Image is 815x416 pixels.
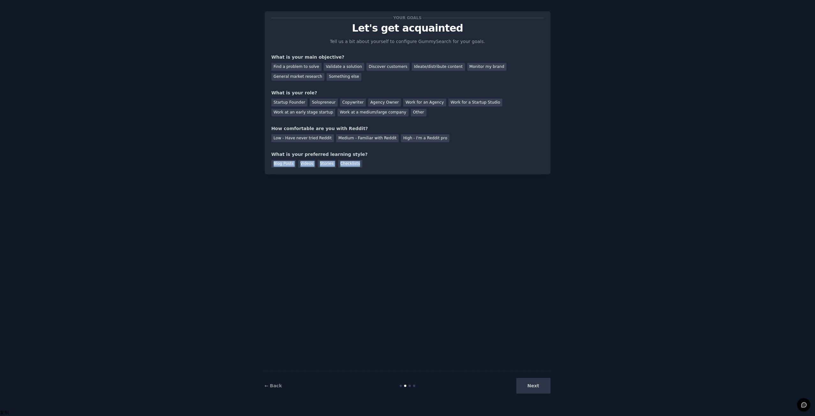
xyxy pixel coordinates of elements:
div: Agency Owner [368,99,401,106]
div: What is your preferred learning style? [271,151,544,158]
div: Discover customers [367,63,410,71]
div: Work at a medium/large company [337,109,408,117]
a: ← Back [265,383,282,388]
span: Your goals [392,15,423,21]
div: Monitor my brand [467,63,507,71]
div: Startup Founder [271,99,307,106]
div: Copywriter [340,99,366,106]
div: Checklists [338,160,362,168]
div: Validate a solution [324,63,364,71]
div: Work for an Agency [403,99,446,106]
div: Other [411,109,426,117]
div: Work for a Startup Studio [448,99,502,106]
div: General market research [271,73,325,81]
p: Tell us a bit about yourself to configure GummySearch for your goals. [327,38,488,45]
div: Videos [298,160,316,168]
div: Solopreneur [310,99,338,106]
div: Something else [327,73,361,81]
div: What is your main objective? [271,54,544,61]
div: Blog Posts [271,160,296,168]
div: What is your role? [271,90,544,96]
div: Ideate/distribute content [412,63,465,71]
div: Low - Have never tried Reddit [271,134,334,142]
div: Stories [318,160,336,168]
div: High - I'm a Reddit pro [401,134,449,142]
div: Work at an early stage startup [271,109,336,117]
div: How comfortable are you with Reddit? [271,125,544,132]
div: Medium - Familiar with Reddit [336,134,399,142]
div: Find a problem to solve [271,63,322,71]
p: Let's get acquainted [271,23,544,34]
